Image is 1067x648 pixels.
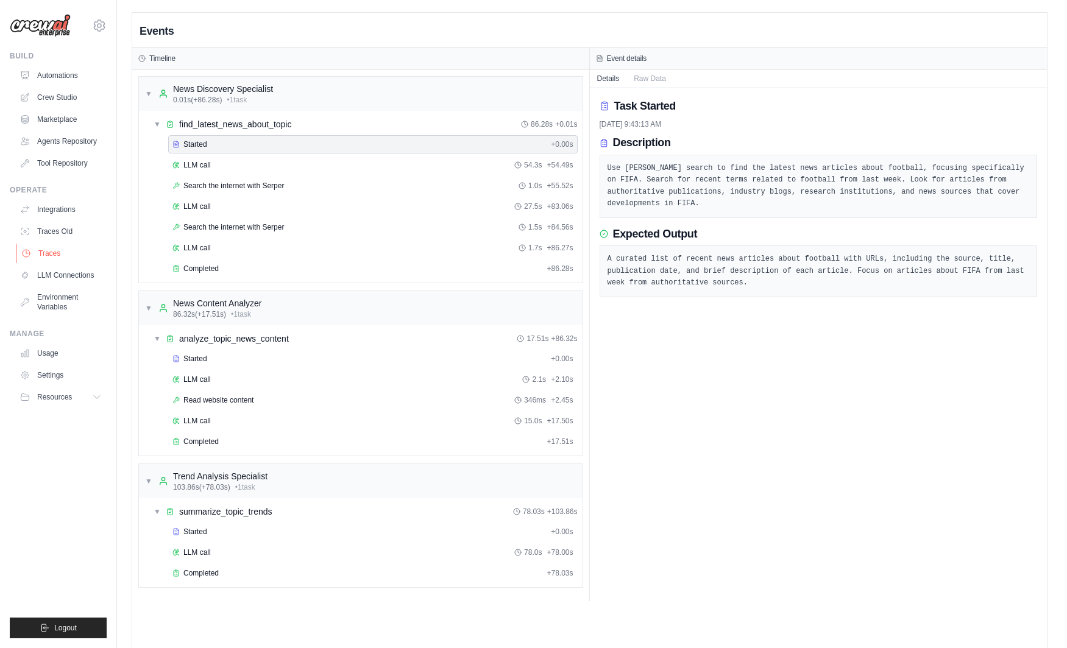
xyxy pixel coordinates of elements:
h2: Task Started [614,97,676,114]
span: + 86.32s [551,334,577,343]
span: 86.32s (+17.51s) [173,309,226,319]
span: + 83.06s [547,202,573,211]
button: Raw Data [626,70,673,87]
a: Traces Old [15,222,107,241]
a: Integrations [15,200,107,219]
span: • 1 task [227,95,247,105]
span: Started [183,139,207,149]
div: analyze_topic_news_content [179,333,289,345]
pre: A curated list of recent news articles about football with URLs, including the source, title, pub... [608,253,1030,289]
span: Read website content [183,395,253,405]
span: Resources [37,392,72,402]
span: 346ms [524,395,546,405]
span: 1.5s [528,222,542,232]
div: summarize_topic_trends [179,505,272,518]
span: Search the internet with Serper [183,181,284,191]
span: ▼ [145,476,152,486]
span: LLM call [183,202,211,211]
span: 103.86s (+78.03s) [173,482,230,492]
span: • 1 task [235,482,255,492]
span: 27.5s [524,202,542,211]
span: 1.7s [528,243,542,253]
span: + 0.01s [555,119,577,129]
a: Environment Variables [15,287,107,317]
span: 1.0s [528,181,542,191]
span: Started [183,527,207,537]
button: Resources [15,387,107,407]
span: Started [183,354,207,364]
span: 54.3s [524,160,542,170]
span: 78.03s [523,507,545,516]
div: News Discovery Specialist [173,83,273,95]
span: Search the internet with Serper [183,222,284,232]
span: LLM call [183,160,211,170]
div: Operate [10,185,107,195]
iframe: Chat Widget [1006,590,1067,648]
span: 0.01s (+86.28s) [173,95,222,105]
span: LLM call [183,243,211,253]
span: + 55.52s [547,181,573,191]
span: + 0.00s [551,139,573,149]
a: LLM Connections [15,266,107,285]
a: Agents Repository [15,132,107,151]
span: 2.1s [532,375,546,384]
span: + 86.28s [547,264,573,273]
span: LLM call [183,548,211,557]
div: Build [10,51,107,61]
a: Tool Repository [15,153,107,173]
span: + 78.00s [547,548,573,557]
span: • 1 task [231,309,251,319]
span: LLM call [183,416,211,426]
pre: Use [PERSON_NAME] search to find the latest news articles about football, focusing specifically o... [608,163,1030,210]
a: Automations [15,66,107,85]
span: + 17.50s [547,416,573,426]
span: + 78.03s [547,568,573,578]
span: ▼ [145,89,152,99]
h2: Events [140,23,174,40]
span: 78.0s [524,548,542,557]
div: Manage [10,329,107,339]
span: ▼ [154,119,161,129]
a: Usage [15,343,107,363]
span: Completed [183,437,219,446]
span: + 0.00s [551,527,573,537]
div: [DATE] 9:43:13 AM [600,119,1038,129]
h3: Event details [607,54,647,63]
span: 15.0s [524,416,542,426]
h3: Expected Output [613,228,698,241]
span: + 103.86s [547,507,578,516]
h3: Description [613,136,671,150]
div: News Content Analyzer [173,297,262,309]
img: Logo [10,14,71,37]
a: Marketplace [15,110,107,129]
span: 17.51s [526,334,548,343]
span: Completed [183,568,219,578]
a: Crew Studio [15,88,107,107]
span: ▼ [154,334,161,343]
span: ▼ [154,507,161,516]
span: + 86.27s [547,243,573,253]
span: ▼ [145,303,152,313]
span: Completed [183,264,219,273]
span: Logout [54,623,77,633]
span: 86.28s [531,119,553,129]
span: + 2.45s [551,395,573,405]
span: + 0.00s [551,354,573,364]
span: + 54.49s [547,160,573,170]
button: Details [590,70,627,87]
span: LLM call [183,375,211,384]
span: + 2.10s [551,375,573,384]
div: find_latest_news_about_topic [179,118,291,130]
span: + 84.56s [547,222,573,232]
h3: Timeline [149,54,175,63]
div: Trend Analysis Specialist [173,470,268,482]
button: Logout [10,618,107,638]
a: Settings [15,365,107,385]
a: Traces [16,244,108,263]
span: + 17.51s [547,437,573,446]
